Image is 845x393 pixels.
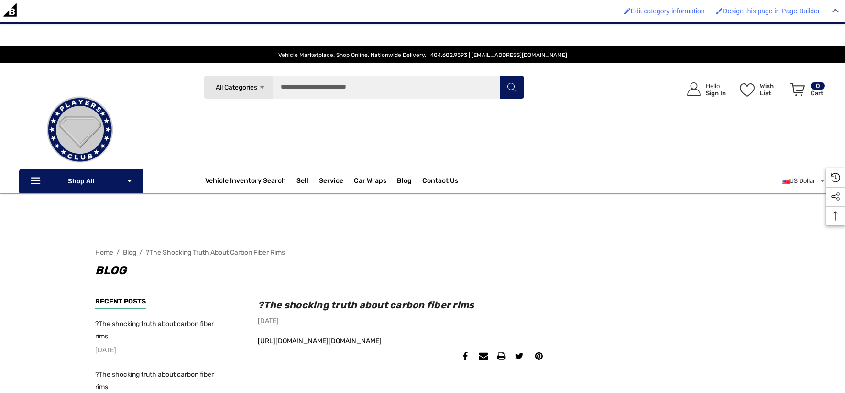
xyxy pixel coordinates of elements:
[422,177,458,187] a: Contact Us
[19,169,143,193] p: Shop All
[354,171,397,191] a: Car Wraps
[319,177,343,187] a: Service
[258,335,750,348] div: [URL][DOMAIN_NAME][DOMAIN_NAME]
[716,8,723,14] img: Enabled brush for page builder edit.
[723,7,820,15] span: Design this page in Page Builder
[760,82,785,97] p: Wish List
[832,9,839,13] img: Close Admin Bar
[95,297,146,305] span: Recent Posts
[826,211,845,221] svg: Top
[687,82,701,96] svg: Icon User Account
[619,2,710,20] a: Enabled brush for category edit Edit category information
[500,75,524,99] button: Search
[95,344,224,357] p: [DATE]
[296,171,319,191] a: Sell
[258,315,750,327] p: [DATE]
[146,248,285,257] a: ?The shocking truth about carbon fiber rims
[95,244,750,261] nav: Breadcrumb
[258,299,474,311] a: ?The shocking truth about carbon fiber rims
[624,8,631,14] img: Enabled brush for category edit
[95,371,214,391] span: ?The shocking truth about carbon fiber rims
[782,171,826,191] a: USD
[497,351,506,361] a: Print
[204,75,273,99] a: All Categories Icon Arrow Down Icon Arrow Up
[205,177,286,187] a: Vehicle Inventory Search
[706,90,726,97] p: Sign In
[706,82,726,90] p: Hello
[811,90,825,97] p: Cart
[95,261,750,280] h1: Blog
[831,173,840,182] svg: Recently Viewed
[831,192,840,202] svg: Social Media
[95,320,214,340] span: ?The shocking truth about carbon fiber rims
[95,248,113,257] a: Home
[811,82,825,90] p: 0
[95,318,224,343] a: ?The shocking truth about carbon fiber rims
[786,73,826,110] a: Cart with 0 items
[397,177,412,187] a: Blog
[740,83,755,97] svg: Wish List
[30,176,44,187] svg: Icon Line
[259,84,266,91] svg: Icon Arrow Down
[631,7,705,15] span: Edit category information
[296,177,308,187] span: Sell
[123,248,136,257] a: Blog
[354,177,386,187] span: Car Wraps
[790,83,805,96] svg: Review Your Cart
[278,52,567,58] span: Vehicle Marketplace. Shop Online. Nationwide Delivery. | 404.602.9593 | [EMAIL_ADDRESS][DOMAIN_NAME]
[126,178,133,184] svg: Icon Arrow Down
[32,82,128,178] img: Players Club | Cars For Sale
[215,83,257,91] span: All Categories
[711,2,824,20] a: Enabled brush for page builder edit. Design this page in Page Builder
[676,73,731,106] a: Sign in
[735,73,786,106] a: Wish List Wish List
